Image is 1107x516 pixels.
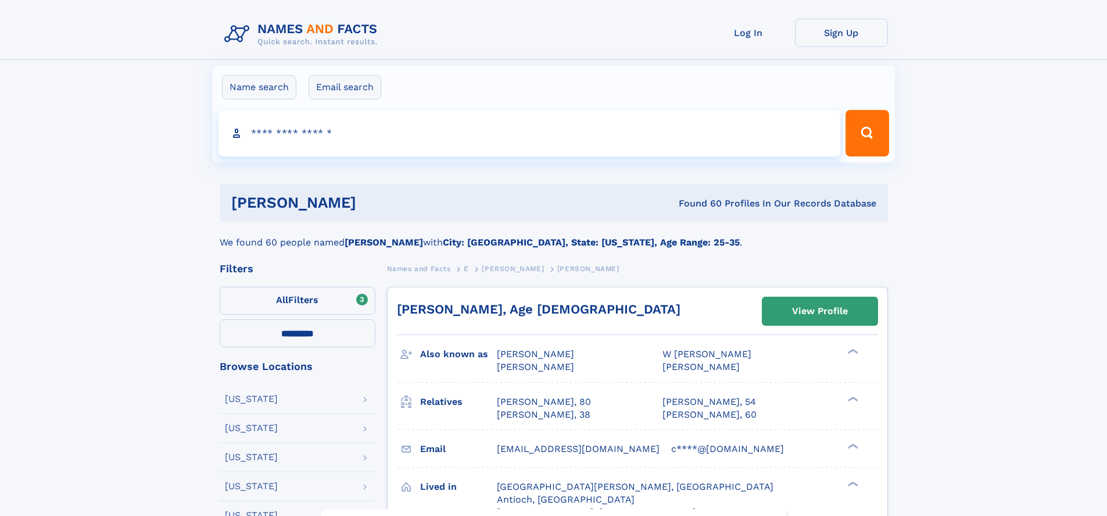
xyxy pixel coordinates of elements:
[420,477,497,497] h3: Lived in
[443,237,740,248] b: City: [GEOGRAPHIC_DATA], State: [US_STATE], Age Range: 25-35
[464,265,469,273] span: E
[220,287,375,315] label: Filters
[220,19,387,50] img: Logo Names and Facts
[345,237,423,248] b: [PERSON_NAME]
[220,361,375,372] div: Browse Locations
[517,197,876,210] div: Found 60 Profiles In Our Records Database
[762,297,877,325] a: View Profile
[497,348,574,360] span: [PERSON_NAME]
[420,344,497,364] h3: Also known as
[557,265,619,273] span: [PERSON_NAME]
[497,494,635,505] span: Antioch, [GEOGRAPHIC_DATA]
[497,408,590,421] a: [PERSON_NAME], 38
[482,265,544,273] span: [PERSON_NAME]
[309,75,381,99] label: Email search
[662,348,751,360] span: W [PERSON_NAME]
[846,110,889,156] button: Search Button
[397,302,680,316] a: [PERSON_NAME], Age [DEMOGRAPHIC_DATA]
[482,261,544,276] a: [PERSON_NAME]
[795,19,888,47] a: Sign Up
[231,195,518,210] h1: [PERSON_NAME]
[845,348,859,355] div: ❯
[702,19,795,47] a: Log In
[218,110,841,156] input: search input
[497,443,660,454] span: [EMAIL_ADDRESS][DOMAIN_NAME]
[662,396,756,408] a: [PERSON_NAME], 54
[497,396,591,408] a: [PERSON_NAME], 80
[845,480,859,487] div: ❯
[220,264,375,274] div: Filters
[225,424,278,433] div: [US_STATE]
[497,361,574,372] span: [PERSON_NAME]
[662,408,757,421] a: [PERSON_NAME], 60
[497,481,773,492] span: [GEOGRAPHIC_DATA][PERSON_NAME], [GEOGRAPHIC_DATA]
[845,442,859,450] div: ❯
[225,394,278,404] div: [US_STATE]
[220,222,888,250] div: We found 60 people named with .
[387,261,451,276] a: Names and Facts
[845,395,859,403] div: ❯
[225,453,278,462] div: [US_STATE]
[225,482,278,491] div: [US_STATE]
[420,392,497,412] h3: Relatives
[662,361,740,372] span: [PERSON_NAME]
[222,75,296,99] label: Name search
[420,439,497,459] h3: Email
[792,298,848,325] div: View Profile
[464,261,469,276] a: E
[276,294,288,305] span: All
